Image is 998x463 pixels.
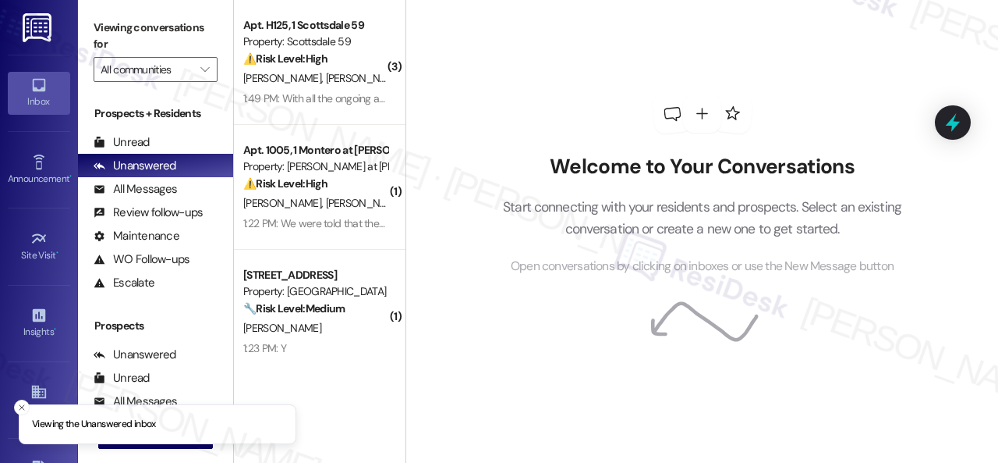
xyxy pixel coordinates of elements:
div: All Messages [94,181,177,198]
h2: Welcome to Your Conversations [480,155,925,180]
span: • [69,171,72,182]
div: Apt. 1005, 1 Montero at [PERSON_NAME] [243,142,388,158]
button: Close toast [14,400,30,415]
span: [PERSON_NAME] [326,71,404,85]
span: [PERSON_NAME] [243,196,326,210]
span: [PERSON_NAME] [243,71,326,85]
label: Viewing conversations for [94,16,218,57]
img: ResiDesk Logo [23,13,55,42]
p: Viewing the Unanswered inbox [32,418,156,432]
div: Maintenance [94,228,179,244]
strong: ⚠️ Risk Level: High [243,176,327,191]
div: Prospects [78,318,233,334]
div: Property: Scottsdale 59 [243,34,388,50]
input: All communities [101,57,193,82]
span: [PERSON_NAME] [326,196,404,210]
div: Unread [94,370,150,386]
span: • [54,324,56,335]
div: Property: [PERSON_NAME] at [PERSON_NAME] [243,158,388,175]
div: Escalate [94,275,154,291]
span: [PERSON_NAME] [243,321,321,335]
span: Open conversations by clicking on inboxes or use the New Message button [511,257,894,276]
a: Inbox [8,72,70,114]
div: Unanswered [94,158,176,174]
span: • [56,248,58,258]
div: Prospects + Residents [78,105,233,122]
div: Unread [94,134,150,151]
p: Start connecting with your residents and prospects. Select an existing conversation or create a n... [480,196,925,240]
div: 1:49 PM: With all the ongoing and recurring apartment complex maintenance issues, ac issues, plum... [243,91,965,105]
strong: 🔧 Risk Level: Medium [243,301,345,315]
div: 1:23 PM: Y [243,341,286,355]
a: Buildings [8,379,70,421]
div: WO Follow-ups [94,251,189,268]
div: Unanswered [94,347,176,363]
a: Insights • [8,302,70,344]
a: Site Visit • [8,226,70,268]
div: Property: [GEOGRAPHIC_DATA] [243,283,388,300]
div: [STREET_ADDRESS] [243,267,388,283]
i:  [200,63,209,76]
div: Apt. H125, 1 Scottsdale 59 [243,17,388,34]
strong: ⚠️ Risk Level: High [243,52,327,66]
div: Review follow-ups [94,205,203,221]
